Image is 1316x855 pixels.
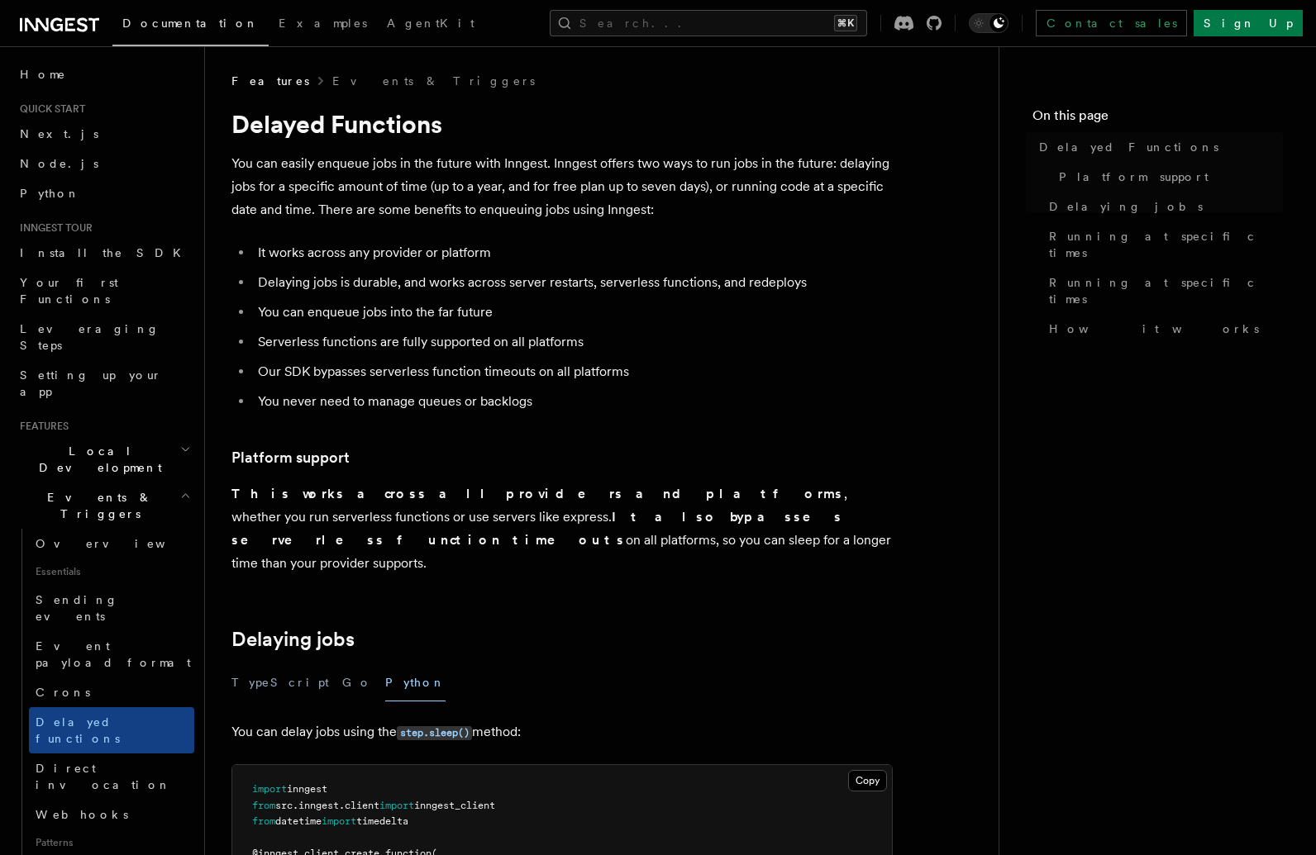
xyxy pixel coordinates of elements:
[1042,268,1283,314] a: Running at specific times
[231,152,893,221] p: You can easily enqueue jobs in the future with Inngest. Inngest offers two ways to run jobs in th...
[414,800,495,811] span: inngest_client
[13,489,180,522] span: Events & Triggers
[13,221,93,235] span: Inngest tour
[20,322,160,352] span: Leveraging Steps
[13,436,194,482] button: Local Development
[253,241,893,264] li: It works across any provider or platform
[1049,198,1203,215] span: Delaying jobs
[20,368,162,398] span: Setting up your app
[231,446,350,469] a: Platform support
[29,631,194,677] a: Event payload format
[253,330,893,354] li: Serverless functions are fully supported on all platforms
[397,724,472,739] a: step.sleep()
[969,13,1008,33] button: Toggle dark mode
[13,360,194,406] a: Setting up your app
[253,390,893,413] li: You never need to manage queues or backlogs
[275,815,322,827] span: datetime
[253,271,893,294] li: Delaying jobs is durable, and works across server restarts, serverless functions, and redeploys
[279,17,367,30] span: Examples
[1052,162,1283,192] a: Platform support
[231,109,893,139] h1: Delayed Functions
[1039,139,1218,155] span: Delayed Functions
[1194,10,1303,36] a: Sign Up
[1049,228,1283,261] span: Running at specific times
[1032,106,1283,132] h4: On this page
[397,726,472,740] code: step.sleep()
[1042,221,1283,268] a: Running at specific times
[293,800,298,811] span: .
[387,17,474,30] span: AgentKit
[848,770,887,791] button: Copy
[252,783,287,795] span: import
[269,5,377,45] a: Examples
[1049,274,1283,307] span: Running at specific times
[20,157,98,170] span: Node.js
[13,238,194,268] a: Install the SDK
[13,59,194,89] a: Home
[332,73,535,89] a: Events & Triggers
[287,783,327,795] span: inngest
[275,800,293,811] span: src
[13,178,194,208] a: Python
[298,800,339,811] span: inngest
[36,686,90,699] span: Crons
[20,66,66,83] span: Home
[385,664,446,701] button: Python
[339,800,345,811] span: .
[231,73,309,89] span: Features
[29,677,194,707] a: Crons
[322,815,356,827] span: import
[1042,192,1283,221] a: Delaying jobs
[342,664,372,701] button: Go
[231,482,893,575] p: , whether you run serverless functions or use servers like express. on all platforms, so you can ...
[1032,132,1283,162] a: Delayed Functions
[13,149,194,178] a: Node.js
[36,593,118,623] span: Sending events
[20,246,191,259] span: Install the SDK
[29,585,194,631] a: Sending events
[345,800,379,811] span: client
[13,482,194,529] button: Events & Triggers
[1049,321,1259,337] span: How it works
[253,301,893,324] li: You can enqueue jobs into the far future
[29,753,194,800] a: Direct invocation
[29,800,194,829] a: Webhooks
[36,762,171,791] span: Direct invocation
[29,558,194,585] span: Essentials
[36,715,120,745] span: Delayed functions
[20,276,118,306] span: Your first Functions
[356,815,408,827] span: timedelta
[13,420,69,433] span: Features
[122,17,259,30] span: Documentation
[13,443,180,476] span: Local Development
[231,664,329,701] button: TypeScript
[377,5,484,45] a: AgentKit
[29,707,194,753] a: Delayed functions
[834,15,857,31] kbd: ⌘K
[550,10,867,36] button: Search...⌘K
[1059,169,1209,185] span: Platform support
[231,628,355,651] a: Delaying jobs
[231,486,844,501] strong: This works across all providers and platforms
[1042,314,1283,344] a: How it works
[13,314,194,360] a: Leveraging Steps
[112,5,269,46] a: Documentation
[13,268,194,314] a: Your first Functions
[252,800,275,811] span: from
[29,529,194,558] a: Overview
[36,808,128,821] span: Webhooks
[36,537,206,550] span: Overview
[253,360,893,383] li: Our SDK bypasses serverless function timeouts on all platforms
[20,127,98,140] span: Next.js
[13,102,85,116] span: Quick start
[36,639,191,669] span: Event payload format
[20,187,80,200] span: Python
[13,119,194,149] a: Next.js
[379,800,414,811] span: import
[1036,10,1187,36] a: Contact sales
[252,815,275,827] span: from
[231,720,893,744] p: You can delay jobs using the method:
